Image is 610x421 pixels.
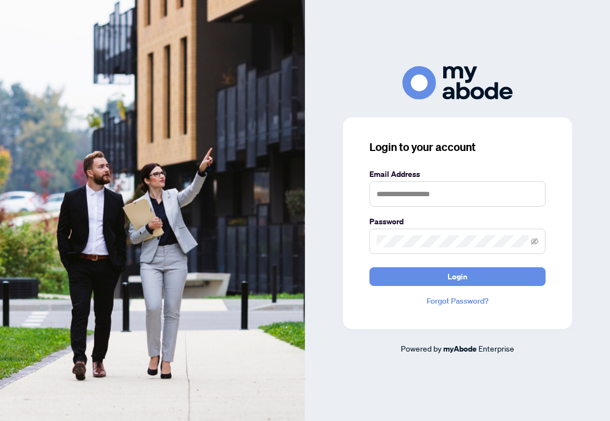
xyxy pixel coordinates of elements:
a: myAbode [443,343,477,355]
h3: Login to your account [369,139,546,155]
label: Password [369,215,546,228]
button: Login [369,267,546,286]
span: Enterprise [478,343,514,353]
span: Login [448,268,467,285]
a: Forgot Password? [369,295,546,307]
label: Email Address [369,168,546,180]
img: ma-logo [402,66,513,100]
span: eye-invisible [531,238,538,245]
span: Powered by [401,343,442,353]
